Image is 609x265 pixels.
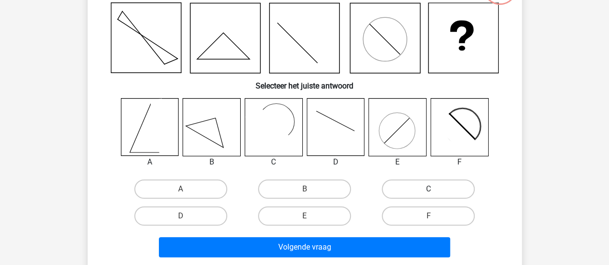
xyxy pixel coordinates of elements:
label: E [258,206,351,226]
label: C [382,179,475,199]
label: F [382,206,475,226]
label: D [134,206,227,226]
div: A [114,156,186,168]
div: F [423,156,496,168]
label: A [134,179,227,199]
div: D [299,156,372,168]
h6: Selecteer het juiste antwoord [103,74,506,90]
button: Volgende vraag [159,237,450,257]
div: B [175,156,248,168]
div: E [361,156,434,168]
label: B [258,179,351,199]
div: C [237,156,310,168]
